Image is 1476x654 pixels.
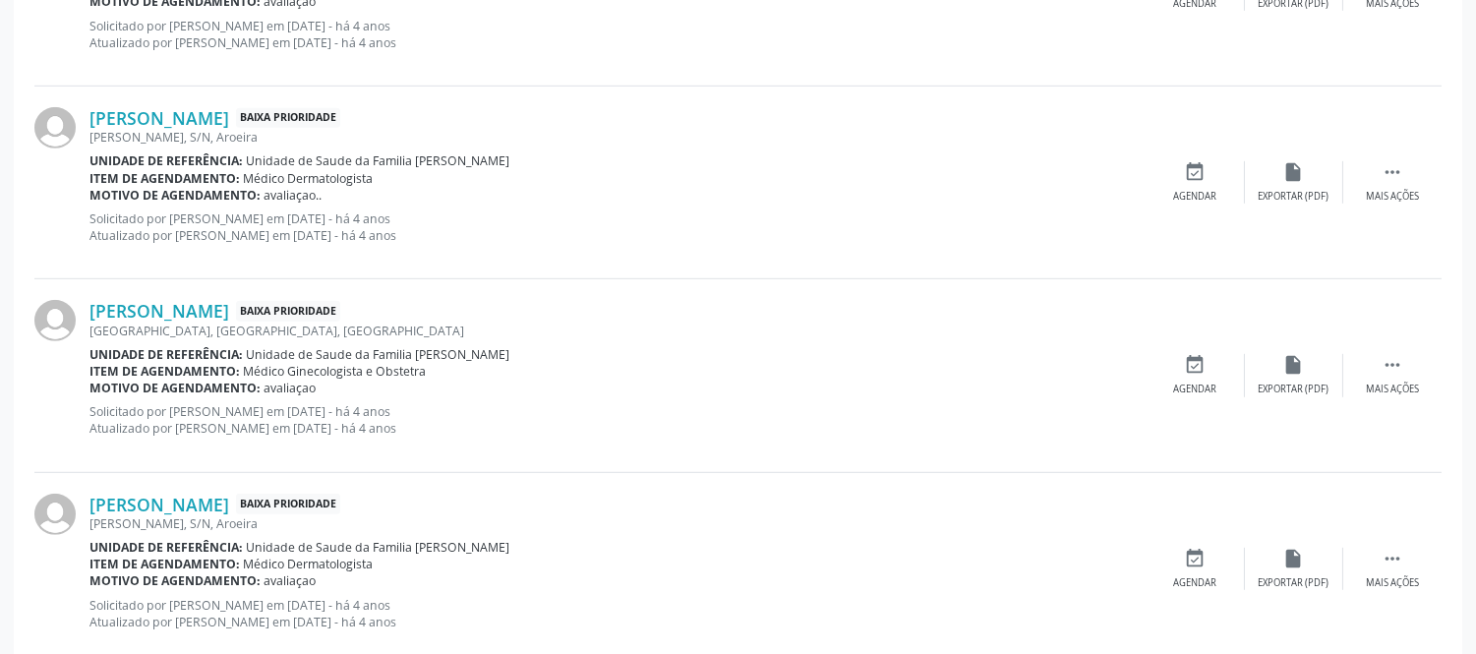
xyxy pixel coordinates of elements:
b: Unidade de referência: [89,539,243,556]
p: Solicitado por [PERSON_NAME] em [DATE] - há 4 anos Atualizado por [PERSON_NAME] em [DATE] - há 4 ... [89,210,1147,244]
b: Motivo de agendamento: [89,380,261,396]
i: event_available [1185,548,1207,569]
div: Mais ações [1366,576,1419,590]
div: Exportar (PDF) [1259,190,1329,204]
a: [PERSON_NAME] [89,107,229,129]
div: [PERSON_NAME], S/N, Aroeira [89,129,1147,146]
b: Item de agendamento: [89,556,240,572]
span: Médico Dermatologista [244,556,374,572]
i: insert_drive_file [1283,548,1305,569]
div: Mais ações [1366,190,1419,204]
b: Unidade de referência: [89,152,243,169]
span: avaliaçao.. [265,187,323,204]
div: Agendar [1174,576,1217,590]
span: avaliaçao [265,572,317,589]
div: Agendar [1174,383,1217,396]
img: img [34,107,76,149]
span: Baixa Prioridade [236,494,340,514]
div: Agendar [1174,190,1217,204]
span: Unidade de Saude da Familia [PERSON_NAME] [247,346,510,363]
div: [PERSON_NAME], S/N, Aroeira [89,515,1147,532]
p: Solicitado por [PERSON_NAME] em [DATE] - há 4 anos Atualizado por [PERSON_NAME] em [DATE] - há 4 ... [89,597,1147,630]
img: img [34,494,76,535]
span: Baixa Prioridade [236,301,340,322]
i: insert_drive_file [1283,354,1305,376]
b: Item de agendamento: [89,363,240,380]
b: Motivo de agendamento: [89,572,261,589]
span: avaliaçao [265,380,317,396]
i: event_available [1185,354,1207,376]
div: Exportar (PDF) [1259,576,1329,590]
i:  [1382,548,1403,569]
a: [PERSON_NAME] [89,300,229,322]
a: [PERSON_NAME] [89,494,229,515]
i:  [1382,354,1403,376]
span: Médico Ginecologista e Obstetra [244,363,427,380]
b: Item de agendamento: [89,170,240,187]
span: Médico Dermatologista [244,170,374,187]
div: [GEOGRAPHIC_DATA], [GEOGRAPHIC_DATA], [GEOGRAPHIC_DATA] [89,323,1147,339]
b: Motivo de agendamento: [89,187,261,204]
i:  [1382,161,1403,183]
span: Baixa Prioridade [236,108,340,129]
p: Solicitado por [PERSON_NAME] em [DATE] - há 4 anos Atualizado por [PERSON_NAME] em [DATE] - há 4 ... [89,403,1147,437]
i: insert_drive_file [1283,161,1305,183]
p: Solicitado por [PERSON_NAME] em [DATE] - há 4 anos Atualizado por [PERSON_NAME] em [DATE] - há 4 ... [89,18,1147,51]
span: Unidade de Saude da Familia [PERSON_NAME] [247,539,510,556]
img: img [34,300,76,341]
div: Mais ações [1366,383,1419,396]
div: Exportar (PDF) [1259,383,1329,396]
span: Unidade de Saude da Familia [PERSON_NAME] [247,152,510,169]
b: Unidade de referência: [89,346,243,363]
i: event_available [1185,161,1207,183]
